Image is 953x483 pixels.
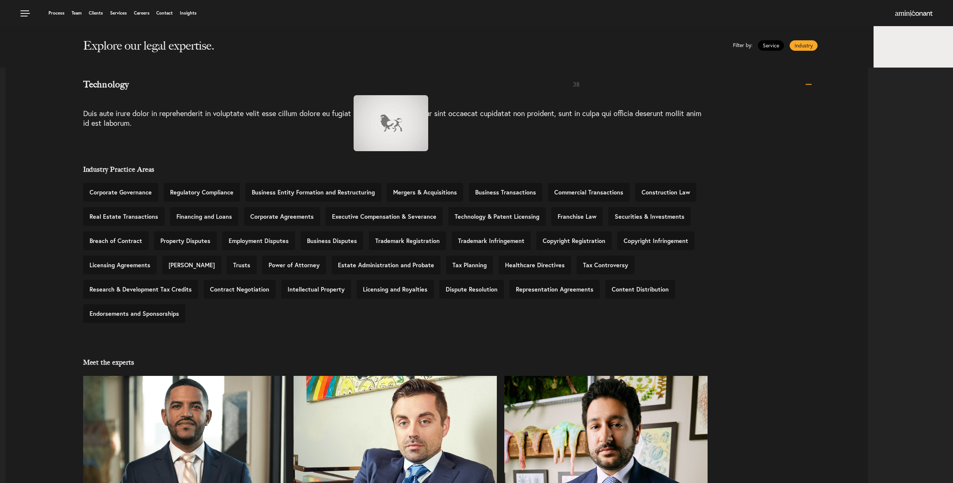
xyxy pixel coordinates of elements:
[326,207,443,226] a: Explore Executive Compensation & Severance
[83,101,708,135] p: Duis aute irure dolor in reprehenderit in voluptate velit esse cillum dolore eu fugiat nulla pari...
[156,11,173,15] a: Contact
[369,231,446,250] a: Explore Trademark Registration
[499,256,571,274] a: Explore Healthcare Directives
[332,256,441,274] a: Explore Estate Administration and Probate
[83,183,158,202] a: Explore Corporate Governance
[608,207,691,226] a: Explore Securities & Investments
[758,40,784,51] a: Service
[548,183,630,202] a: Explore Commercial Transactions
[895,10,932,16] img: Amini & Conant
[83,231,148,250] a: Explore Breach of Contract
[301,231,363,250] a: Explore Business Disputes
[244,207,320,226] a: Explore Corporate Agreements
[222,231,295,250] a: Explore Employment Disputes
[452,231,531,250] a: Explore Trademark Infringement
[469,183,542,202] a: Explore Business Transactions
[577,256,634,274] a: Explore Tax Controversy
[83,68,818,101] a: Technology38
[180,11,197,15] a: Insights
[83,304,185,323] a: Explore Endorsements and Sponsorships
[536,231,612,250] a: Explore Copyright Registration
[83,256,157,274] a: Explore Licensing Agreements
[83,280,198,299] a: Explore Research & Development Tax Credits
[510,280,600,299] a: Explore Representation Agreements
[83,165,708,174] h4: Industry Practice Areas
[551,207,603,226] a: Explore Franchise Law
[83,207,164,226] a: Explore Real Estate Transactions
[573,81,695,87] span: 38
[164,183,240,202] a: Explore Regulatory Compliance
[162,256,221,274] a: Explore Wills
[446,256,493,274] a: Explore Tax Planning
[790,40,818,51] a: Industry
[448,207,546,226] a: Explore Technology & Patent Licensing
[83,80,573,89] h3: Technology
[154,231,217,250] a: Explore Property Disputes
[895,11,932,17] a: Home
[227,256,257,274] a: Explore Trusts
[733,40,752,51] span: Filter by:
[48,11,65,15] a: Process
[439,280,504,299] a: Explore Dispute Resolution
[83,38,214,53] h2: Explore our legal expertise.
[134,11,150,15] a: Careers
[245,183,381,202] a: Explore Business Entity Formation and Restructuring
[204,280,276,299] a: Explore Contract Negotiation
[617,231,695,250] a: Explore Copyright Infringement
[83,358,708,367] h4: Meet the experts
[170,207,238,226] a: Explore Financing and Loans
[357,280,434,299] a: Explore Licensing and Royalties
[262,256,326,274] a: Explore Power of Attorney
[605,280,675,299] a: Explore Content Distribution
[72,11,82,15] a: Team
[281,280,351,299] a: Explore Intellectual Property
[110,11,127,15] a: Services
[387,183,463,202] a: Explore Mergers & Acquisitions
[89,11,103,15] a: Clients
[635,183,696,202] a: Explore Construction Law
